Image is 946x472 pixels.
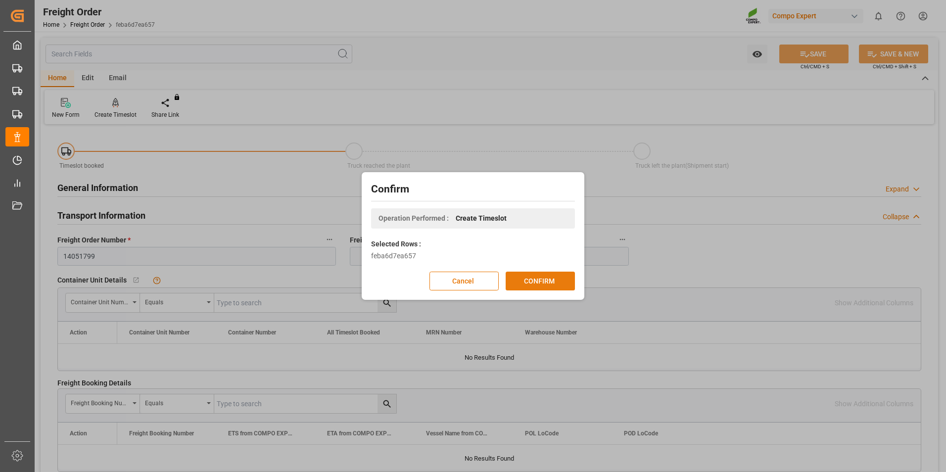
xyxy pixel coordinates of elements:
button: Cancel [429,272,499,290]
label: Selected Rows : [371,239,421,249]
span: Operation Performed : [378,213,449,224]
h2: Confirm [371,182,575,197]
button: CONFIRM [506,272,575,290]
div: feba6d7ea657 [371,251,575,261]
span: Create Timeslot [456,213,507,224]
